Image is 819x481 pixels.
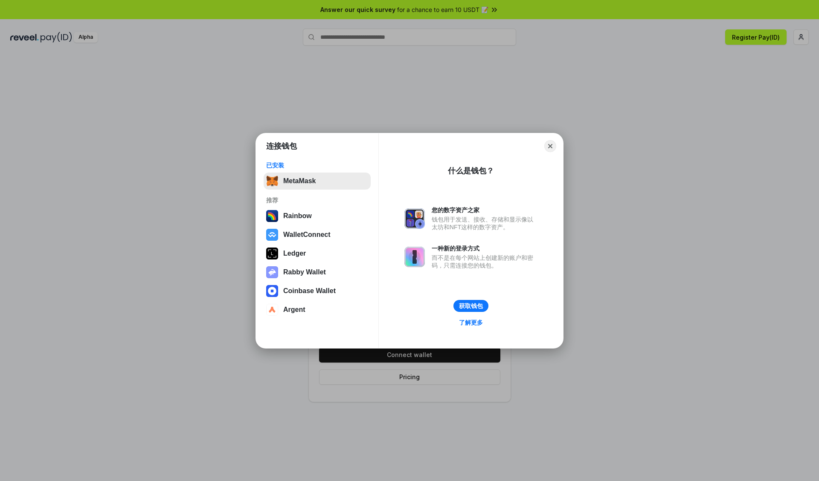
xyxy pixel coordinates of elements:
[264,264,371,281] button: Rabby Wallet
[266,248,278,259] img: svg+xml,%3Csvg%20xmlns%3D%22http%3A%2F%2Fwww.w3.org%2F2000%2Fsvg%22%20width%3D%2228%22%20height%3...
[264,245,371,262] button: Ledger
[283,306,305,314] div: Argent
[283,268,326,276] div: Rabby Wallet
[266,266,278,278] img: svg+xml,%3Csvg%20xmlns%3D%22http%3A%2F%2Fwww.w3.org%2F2000%2Fsvg%22%20fill%3D%22none%22%20viewBox...
[453,300,488,312] button: 获取钱包
[266,196,368,204] div: 推荐
[264,301,371,318] button: Argent
[283,287,336,295] div: Coinbase Wallet
[432,206,537,214] div: 您的数字资产之家
[459,319,483,326] div: 了解更多
[266,210,278,222] img: svg+xml,%3Csvg%20width%3D%22120%22%20height%3D%22120%22%20viewBox%3D%220%200%20120%20120%22%20fil...
[432,216,537,231] div: 钱包用于发送、接收、存储和显示像以太坊和NFT这样的数字资产。
[266,175,278,187] img: svg+xml,%3Csvg%20fill%3D%22none%22%20height%3D%2233%22%20viewBox%3D%220%200%2035%2033%22%20width%...
[454,317,488,328] a: 了解更多
[283,250,306,257] div: Ledger
[404,208,425,229] img: svg+xml,%3Csvg%20xmlns%3D%22http%3A%2F%2Fwww.w3.org%2F2000%2Fsvg%22%20fill%3D%22none%22%20viewBox...
[404,247,425,267] img: svg+xml,%3Csvg%20xmlns%3D%22http%3A%2F%2Fwww.w3.org%2F2000%2Fsvg%22%20fill%3D%22none%22%20viewBox...
[266,141,297,151] h1: 连接钱包
[544,140,556,152] button: Close
[283,177,316,185] div: MetaMask
[459,302,483,310] div: 获取钱包
[283,231,331,239] div: WalletConnect
[264,226,371,243] button: WalletConnect
[264,282,371,300] button: Coinbase Wallet
[448,166,494,176] div: 什么是钱包？
[264,173,371,190] button: MetaMask
[283,212,312,220] div: Rainbow
[266,304,278,316] img: svg+xml,%3Csvg%20width%3D%2228%22%20height%3D%2228%22%20viewBox%3D%220%200%2028%2028%22%20fill%3D...
[432,254,537,269] div: 而不是在每个网站上创建新的账户和密码，只需连接您的钱包。
[266,285,278,297] img: svg+xml,%3Csvg%20width%3D%2228%22%20height%3D%2228%22%20viewBox%3D%220%200%2028%2028%22%20fill%3D...
[266,229,278,241] img: svg+xml,%3Csvg%20width%3D%2228%22%20height%3D%2228%22%20viewBox%3D%220%200%2028%2028%22%20fill%3D...
[264,207,371,225] button: Rainbow
[432,245,537,252] div: 一种新的登录方式
[266,161,368,169] div: 已安装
